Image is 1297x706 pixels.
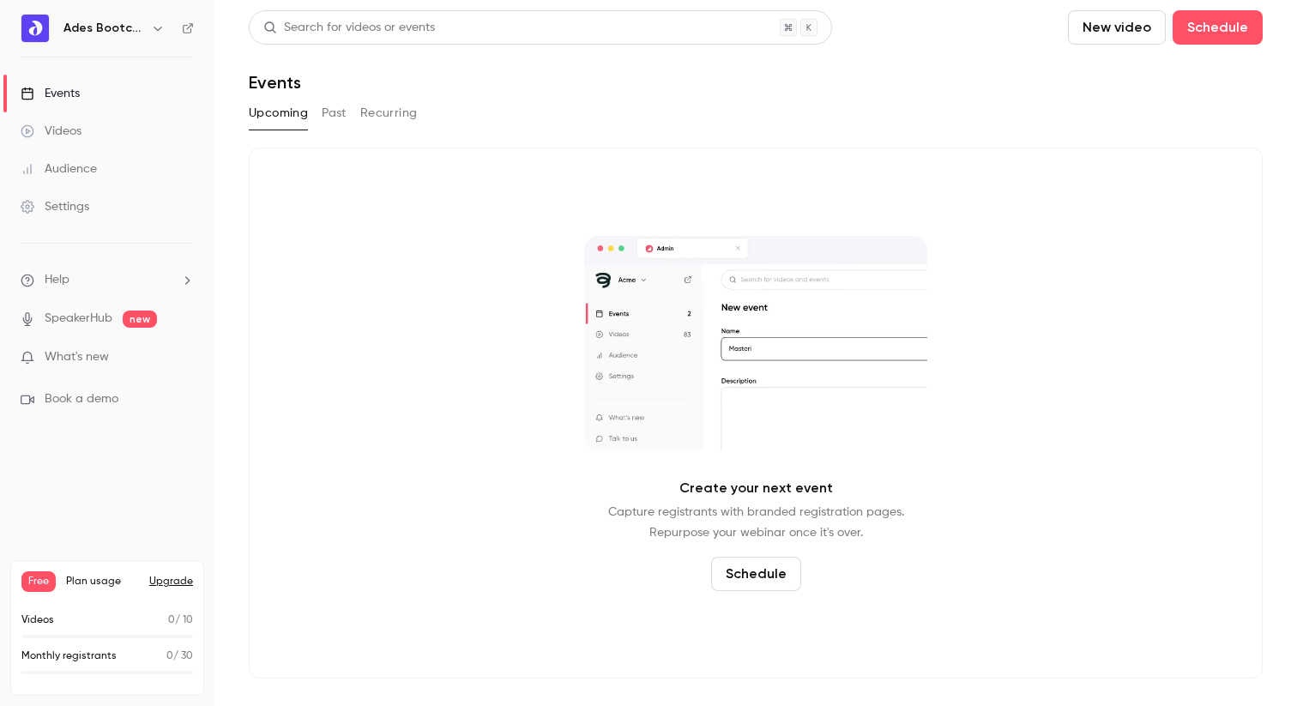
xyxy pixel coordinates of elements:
[21,612,54,628] p: Videos
[263,19,435,37] div: Search for videos or events
[21,571,56,592] span: Free
[711,557,801,591] button: Schedule
[21,15,49,42] img: Ades Bootcamp
[21,271,194,289] li: help-dropdown-opener
[249,72,301,93] h1: Events
[1068,10,1166,45] button: New video
[168,615,175,625] span: 0
[45,390,118,408] span: Book a demo
[21,85,80,102] div: Events
[249,100,308,127] button: Upcoming
[1173,10,1263,45] button: Schedule
[322,100,347,127] button: Past
[21,123,81,140] div: Videos
[21,160,97,178] div: Audience
[21,649,117,664] p: Monthly registrants
[360,100,418,127] button: Recurring
[679,478,833,498] p: Create your next event
[123,311,157,328] span: new
[608,502,904,543] p: Capture registrants with branded registration pages. Repurpose your webinar once it's over.
[45,348,109,366] span: What's new
[45,271,69,289] span: Help
[149,575,193,588] button: Upgrade
[45,310,112,328] a: SpeakerHub
[166,651,173,661] span: 0
[66,575,139,588] span: Plan usage
[166,649,193,664] p: / 30
[21,198,89,215] div: Settings
[173,350,194,365] iframe: Noticeable Trigger
[168,612,193,628] p: / 10
[63,20,144,37] h6: Ades Bootcamp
